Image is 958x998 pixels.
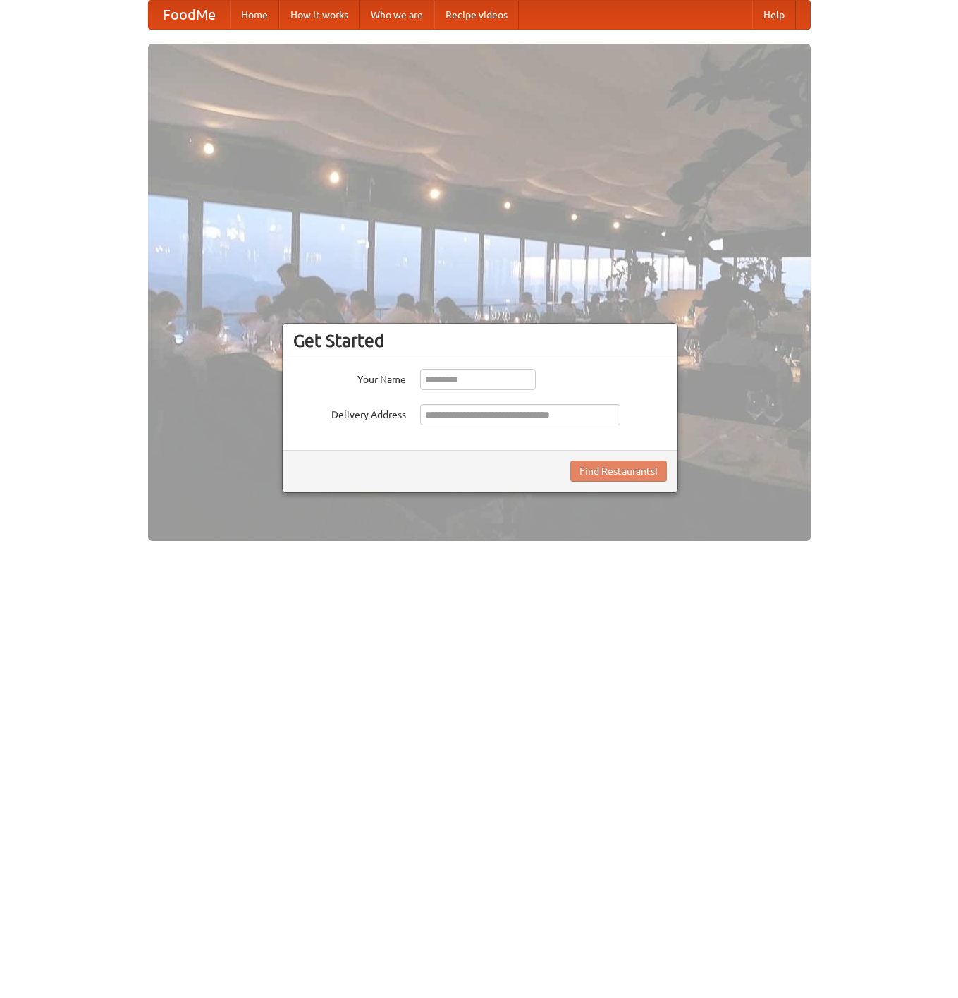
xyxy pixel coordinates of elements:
[293,404,406,422] label: Delivery Address
[360,1,434,29] a: Who we are
[230,1,279,29] a: Home
[570,461,667,482] button: Find Restaurants!
[293,369,406,387] label: Your Name
[752,1,796,29] a: Help
[149,1,230,29] a: FoodMe
[279,1,360,29] a: How it works
[293,330,667,351] h3: Get Started
[434,1,519,29] a: Recipe videos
